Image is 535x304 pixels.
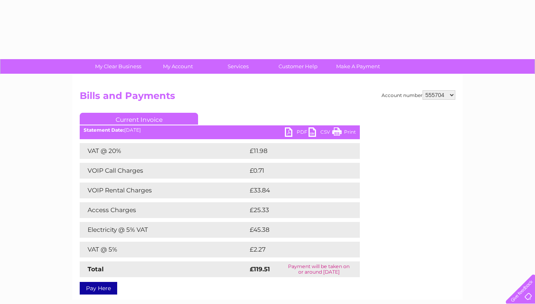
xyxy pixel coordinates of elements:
td: Payment will be taken on or around [DATE] [278,261,360,277]
a: My Clear Business [86,59,151,74]
td: VOIP Call Charges [80,163,248,179]
td: Access Charges [80,202,248,218]
div: Account number [382,90,455,100]
a: PDF [285,127,309,139]
strong: £119.51 [250,265,270,273]
td: £25.33 [248,202,344,218]
td: Electricity @ 5% VAT [80,222,248,238]
a: Make A Payment [325,59,391,74]
a: Print [332,127,356,139]
td: £2.27 [248,242,341,257]
div: [DATE] [80,127,360,133]
a: My Account [146,59,211,74]
td: £11.98 [248,143,342,159]
td: VAT @ 5% [80,242,248,257]
td: £45.38 [248,222,344,238]
td: VAT @ 20% [80,143,248,159]
a: Customer Help [266,59,331,74]
a: CSV [309,127,332,139]
strong: Total [88,265,104,273]
td: VOIP Rental Charges [80,183,248,198]
td: £0.71 [248,163,340,179]
td: £33.84 [248,183,344,198]
a: Pay Here [80,282,117,295]
a: Current Invoice [80,113,198,125]
a: Services [206,59,271,74]
b: Statement Date: [84,127,124,133]
h2: Bills and Payments [80,90,455,105]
